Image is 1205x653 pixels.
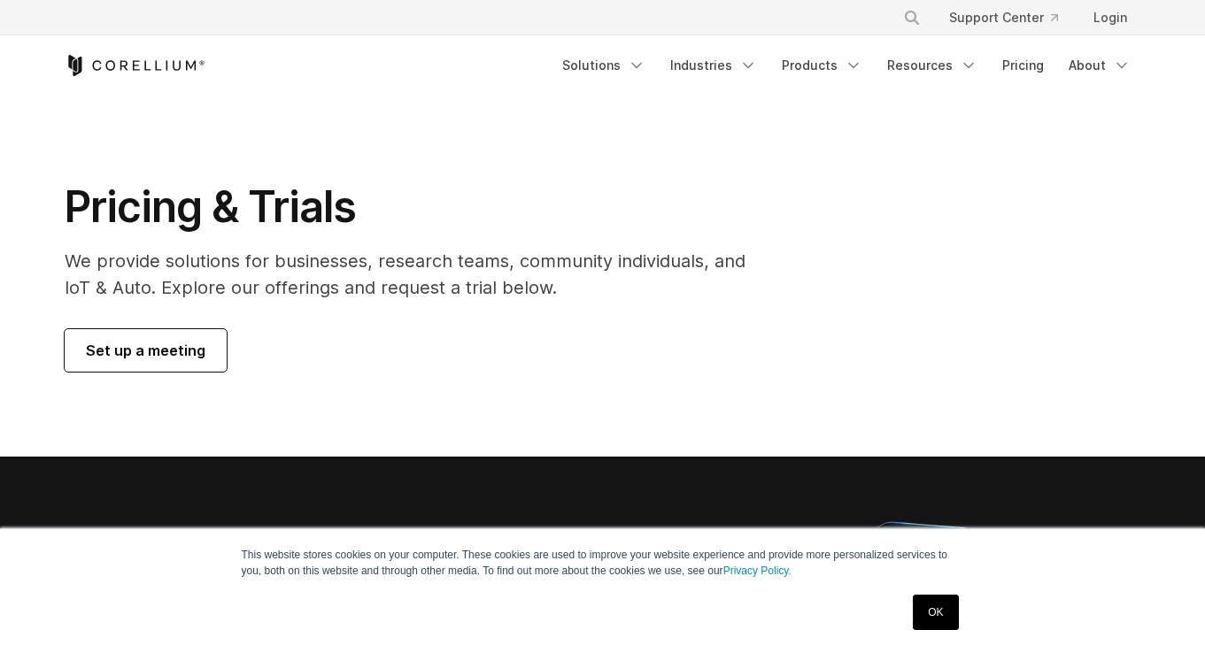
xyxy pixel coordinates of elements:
[65,181,770,234] h1: Pricing & Trials
[882,2,1141,34] div: Navigation Menu
[877,50,988,81] a: Resources
[65,248,770,301] p: We provide solutions for businesses, research teams, community individuals, and IoT & Auto. Explo...
[65,55,205,76] a: Corellium Home
[896,2,928,34] button: Search
[1079,2,1141,34] a: Login
[552,50,656,81] a: Solutions
[552,50,1141,81] div: Navigation Menu
[660,50,768,81] a: Industries
[86,340,205,361] span: Set up a meeting
[65,329,227,372] a: Set up a meeting
[913,595,958,630] a: OK
[992,50,1054,81] a: Pricing
[242,547,964,579] p: This website stores cookies on your computer. These cookies are used to improve your website expe...
[935,2,1072,34] a: Support Center
[1058,50,1141,81] a: About
[771,50,873,81] a: Products
[723,565,792,577] a: Privacy Policy.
